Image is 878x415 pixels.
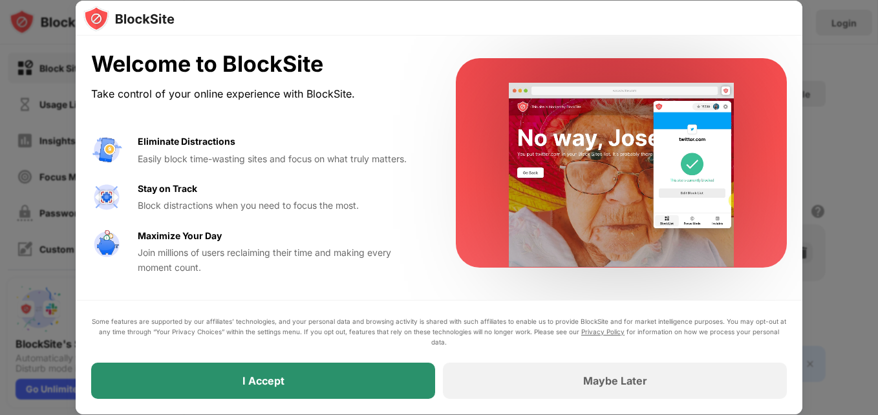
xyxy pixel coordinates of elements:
[138,182,197,196] div: Stay on Track
[83,6,175,32] img: logo-blocksite.svg
[138,246,425,275] div: Join millions of users reclaiming their time and making every moment count.
[91,134,122,165] img: value-avoid-distractions.svg
[138,229,222,243] div: Maximize Your Day
[91,316,787,347] div: Some features are supported by our affiliates’ technologies, and your personal data and browsing ...
[138,134,235,149] div: Eliminate Distractions
[91,229,122,260] img: value-safe-time.svg
[138,198,425,213] div: Block distractions when you need to focus the most.
[91,85,425,103] div: Take control of your online experience with BlockSite.
[583,374,647,387] div: Maybe Later
[91,182,122,213] img: value-focus.svg
[242,374,284,387] div: I Accept
[581,328,625,335] a: Privacy Policy
[138,152,425,166] div: Easily block time-wasting sites and focus on what truly matters.
[91,51,425,78] div: Welcome to BlockSite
